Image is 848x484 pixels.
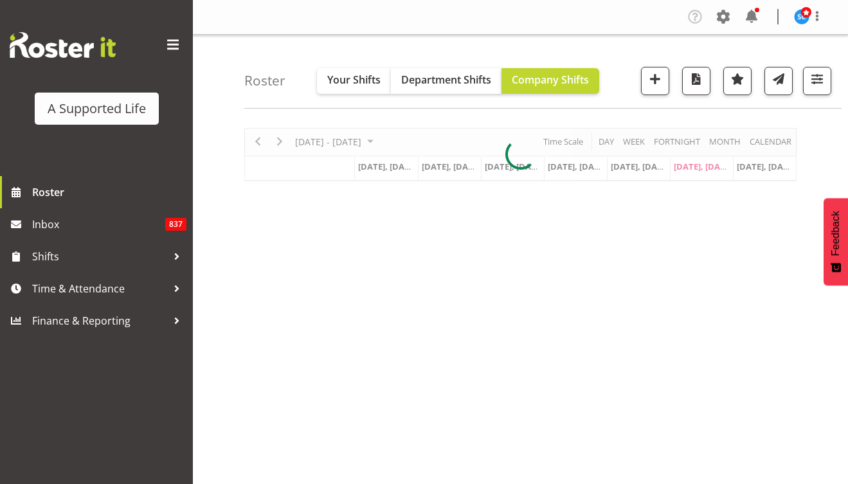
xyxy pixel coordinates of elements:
span: Feedback [830,211,842,256]
img: silke-carter9768.jpg [794,9,809,24]
h4: Roster [244,73,285,88]
span: Roster [32,183,186,202]
button: Add a new shift [641,67,669,95]
span: Your Shifts [327,73,381,87]
span: Time & Attendance [32,279,167,298]
span: Department Shifts [401,73,491,87]
span: Finance & Reporting [32,311,167,330]
button: Filter Shifts [803,67,831,95]
button: Company Shifts [501,68,599,94]
button: Department Shifts [391,68,501,94]
span: Company Shifts [512,73,589,87]
button: Feedback - Show survey [824,198,848,285]
button: Your Shifts [317,68,391,94]
img: Rosterit website logo [10,32,116,58]
span: Shifts [32,247,167,266]
button: Send a list of all shifts for the selected filtered period to all rostered employees. [764,67,793,95]
div: A Supported Life [48,99,146,118]
span: 837 [165,218,186,231]
button: Download a PDF of the roster according to the set date range. [682,67,710,95]
button: Highlight an important date within the roster. [723,67,752,95]
span: Inbox [32,215,165,234]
